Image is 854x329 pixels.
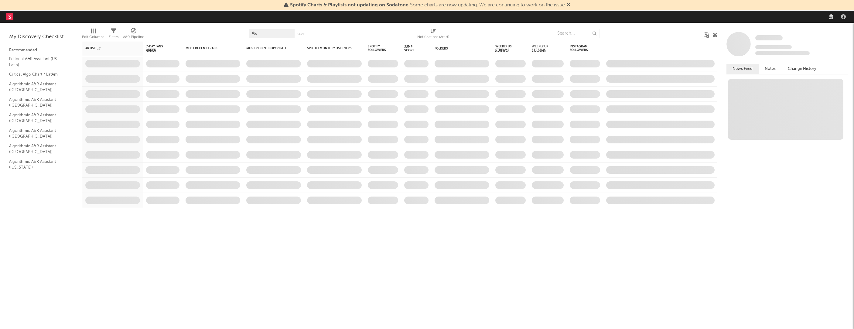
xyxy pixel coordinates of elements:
[368,45,389,52] div: Spotify Followers
[186,46,231,50] div: Most Recent Track
[9,158,67,171] a: Algorithmic A&R Assistant ([US_STATE])
[9,143,67,155] a: Algorithmic A&R Assistant ([GEOGRAPHIC_DATA])
[9,81,67,93] a: Algorithmic A&R Assistant ([GEOGRAPHIC_DATA])
[9,71,67,78] a: Critical Algo Chart / LatAm
[297,33,305,36] button: Save
[755,35,783,41] a: Some Artist
[759,64,782,74] button: Notes
[532,45,555,52] span: Weekly UK Streams
[9,56,67,68] a: Editorial A&R Assistant (US Latin)
[146,45,170,52] span: 7-Day Fans Added
[495,45,517,52] span: Weekly US Streams
[435,47,480,50] div: Folders
[9,112,67,124] a: Algorithmic A&R Assistant ([GEOGRAPHIC_DATA])
[290,3,408,8] span: Spotify Charts & Playlists not updating on Sodatone
[782,64,822,74] button: Change History
[123,26,144,43] div: A&R Pipeline
[9,47,73,54] div: Recommended
[246,46,292,50] div: Most Recent Copyright
[9,127,67,140] a: Algorithmic A&R Assistant ([GEOGRAPHIC_DATA])
[570,45,591,52] div: Instagram Followers
[755,51,810,55] span: 0 fans last week
[123,33,144,41] div: A&R Pipeline
[404,45,419,52] div: Jump Score
[755,45,792,49] span: Tracking Since: [DATE]
[755,35,783,40] span: Some Artist
[82,26,104,43] div: Edit Columns
[307,46,353,50] div: Spotify Monthly Listeners
[109,33,118,41] div: Filters
[726,64,759,74] button: News Feed
[417,33,449,41] div: Notifications (Artist)
[567,3,570,8] span: Dismiss
[290,3,565,8] span: : Some charts are now updating. We are continuing to work on the issue
[417,26,449,43] div: Notifications (Artist)
[9,33,73,41] div: My Discovery Checklist
[109,26,118,43] div: Filters
[9,96,67,109] a: Algorithmic A&R Assistant ([GEOGRAPHIC_DATA])
[85,46,131,50] div: Artist
[554,29,600,38] input: Search...
[82,33,104,41] div: Edit Columns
